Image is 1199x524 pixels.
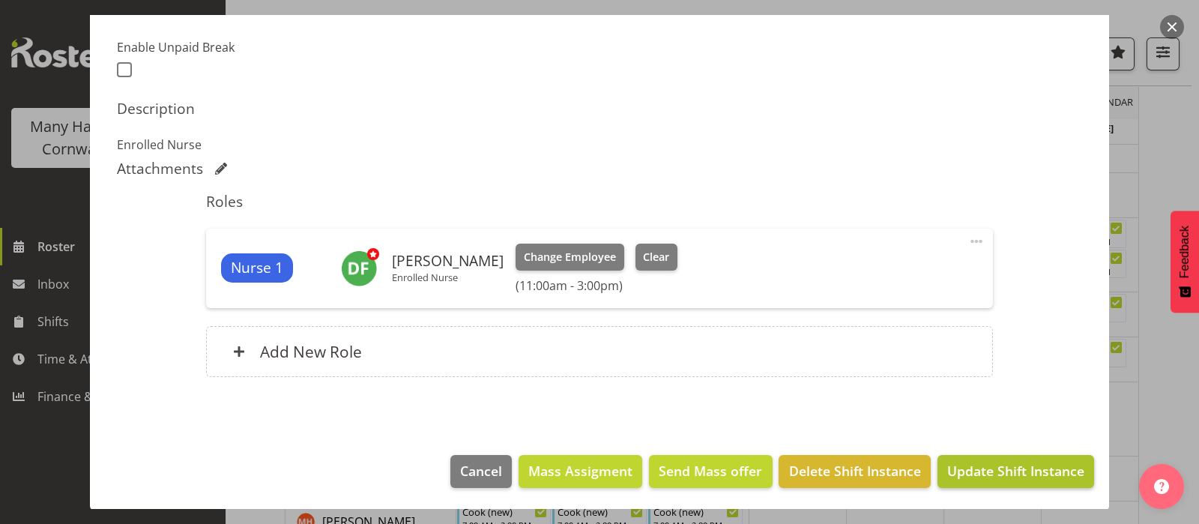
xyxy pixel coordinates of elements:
img: deborah-fairbrother10865.jpg [341,250,377,286]
h5: Description [117,100,1082,118]
span: Change Employee [524,249,616,265]
span: Cancel [460,461,502,481]
p: Enrolled Nurse [117,136,1082,154]
button: Mass Assigment [519,455,642,488]
button: Update Shift Instance [937,455,1094,488]
span: Update Shift Instance [947,461,1084,481]
h5: Attachments [117,160,203,178]
h6: [PERSON_NAME] [392,253,504,269]
h6: Add New Role [260,342,362,361]
span: Send Mass offer [659,461,762,481]
button: Send Mass offer [649,455,772,488]
label: Enable Unpaid Break [117,38,345,56]
img: help-xxl-2.png [1154,479,1169,494]
button: Feedback - Show survey [1171,211,1199,313]
button: Cancel [450,455,512,488]
button: Delete Shift Instance [779,455,930,488]
h6: (11:00am - 3:00pm) [516,278,677,293]
span: Delete Shift Instance [789,461,921,481]
span: Feedback [1178,226,1192,278]
p: Enrolled Nurse [392,271,504,283]
span: Nurse 1 [231,257,283,279]
span: Mass Assigment [528,461,632,481]
h5: Roles [206,193,992,211]
span: Clear [643,249,669,265]
button: Change Employee [516,244,624,271]
button: Clear [635,244,678,271]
